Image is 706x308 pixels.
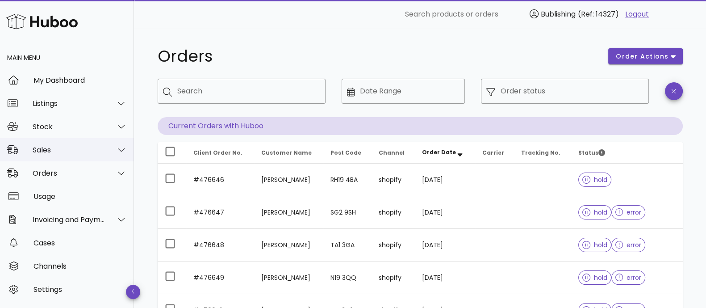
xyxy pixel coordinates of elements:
[372,262,414,294] td: shopify
[261,149,312,156] span: Customer Name
[33,99,105,108] div: Listings
[541,9,576,19] span: Bublishing
[158,48,598,64] h1: Orders
[379,149,405,156] span: Channel
[514,142,572,164] th: Tracking No.
[475,142,514,164] th: Carrier
[625,9,649,20] a: Logout
[372,196,414,229] td: shopify
[186,164,254,196] td: #476646
[582,209,607,215] span: hold
[186,196,254,229] td: #476647
[6,12,78,31] img: Huboo Logo
[482,149,504,156] span: Carrier
[372,142,414,164] th: Channel
[615,209,642,215] span: error
[254,229,323,262] td: [PERSON_NAME]
[372,229,414,262] td: shopify
[330,149,361,156] span: Post Code
[186,142,254,164] th: Client Order No.
[323,229,372,262] td: TA1 3GA
[33,122,105,131] div: Stock
[254,262,323,294] td: [PERSON_NAME]
[33,169,105,177] div: Orders
[254,142,323,164] th: Customer Name
[193,149,242,156] span: Client Order No.
[415,229,475,262] td: [DATE]
[415,142,475,164] th: Order Date: Sorted descending. Activate to remove sorting.
[415,196,475,229] td: [DATE]
[33,239,127,247] div: Cases
[521,149,560,156] span: Tracking No.
[578,9,619,19] span: (Ref: 14327)
[323,262,372,294] td: N19 3QQ
[582,274,607,281] span: hold
[372,164,414,196] td: shopify
[33,215,105,224] div: Invoicing and Payments
[415,262,475,294] td: [DATE]
[33,192,127,201] div: Usage
[158,117,683,135] p: Current Orders with Huboo
[323,196,372,229] td: SG2 9SH
[571,142,682,164] th: Status
[615,242,642,248] span: error
[582,177,607,183] span: hold
[33,285,127,294] div: Settings
[33,262,127,270] div: Channels
[323,142,372,164] th: Post Code
[615,52,669,61] span: order actions
[615,274,642,281] span: error
[33,76,127,84] div: My Dashboard
[422,148,456,156] span: Order Date
[186,262,254,294] td: #476649
[33,146,105,154] div: Sales
[582,242,607,248] span: hold
[608,48,682,64] button: order actions
[323,164,372,196] td: RH19 4BA
[254,196,323,229] td: [PERSON_NAME]
[254,164,323,196] td: [PERSON_NAME]
[186,229,254,262] td: #476648
[578,149,605,156] span: Status
[415,164,475,196] td: [DATE]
